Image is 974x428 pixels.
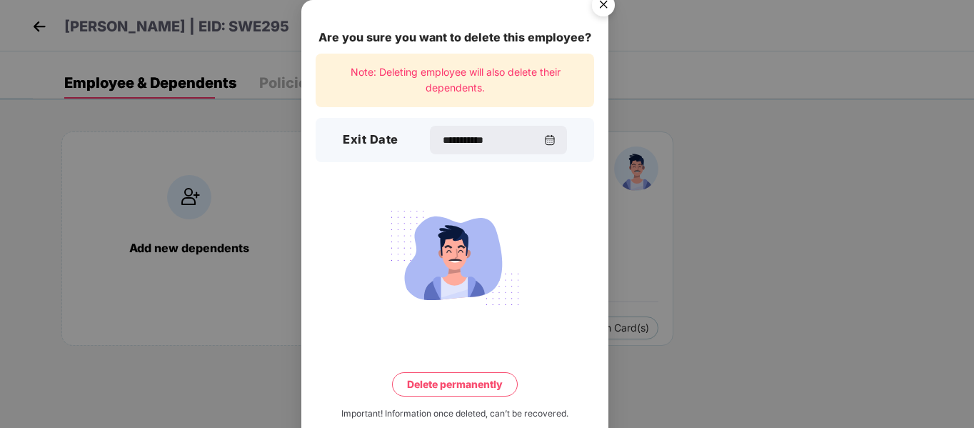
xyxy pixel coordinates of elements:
[544,134,556,146] img: svg+xml;base64,PHN2ZyBpZD0iQ2FsZW5kYXItMzJ4MzIiIHhtbG5zPSJodHRwOi8vd3d3LnczLm9yZy8yMDAwL3N2ZyIgd2...
[341,407,568,421] div: Important! Information once deleted, can’t be recovered.
[343,131,398,149] h3: Exit Date
[392,372,518,397] button: Delete permanently
[375,202,535,314] img: svg+xml;base64,PHN2ZyB4bWxucz0iaHR0cDovL3d3dy53My5vcmcvMjAwMC9zdmciIHdpZHRoPSIyMjQiIGhlaWdodD0iMT...
[316,29,594,46] div: Are you sure you want to delete this employee?
[316,54,594,107] div: Note: Deleting employee will also delete their dependents.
